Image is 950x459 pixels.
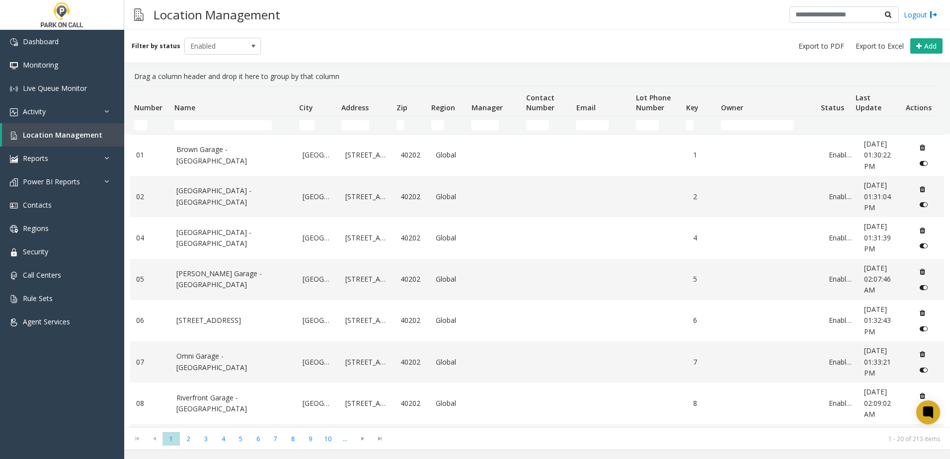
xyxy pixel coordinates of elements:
span: Page 7 [267,432,284,446]
span: Call Centers [23,270,61,280]
span: Page 3 [197,432,215,446]
a: Enabled [829,150,852,160]
td: Region Filter [427,116,467,134]
button: Disable [915,320,933,336]
a: 40202 [400,315,424,326]
a: Enabled [829,315,852,326]
span: Export to PDF [798,41,844,51]
button: Disable [915,238,933,254]
h3: Location Management [149,2,285,27]
img: 'icon' [10,202,18,210]
a: Global [436,357,464,368]
a: [GEOGRAPHIC_DATA] [303,398,333,409]
span: Key [686,103,699,112]
span: Contact Number [526,93,554,112]
td: Manager Filter [467,116,522,134]
a: 7 [693,357,716,368]
th: Status [817,86,852,116]
img: 'icon' [10,272,18,280]
a: 07 [136,357,164,368]
span: Enabled [185,38,245,54]
button: Delete [915,140,931,155]
span: City [299,103,313,112]
input: Address Filter [341,120,369,130]
span: [DATE] 02:09:02 AM [864,387,891,419]
img: logout [930,9,938,20]
span: Email [576,103,596,112]
td: Actions Filter [902,116,937,134]
button: Export to PDF [794,39,848,53]
span: Regions [23,224,49,233]
a: 4 [693,232,716,243]
td: Name Filter [170,116,295,134]
span: Agent Services [23,317,70,326]
button: Disable [915,362,933,378]
img: 'icon' [10,85,18,93]
a: 06 [136,315,164,326]
span: Security [23,247,48,256]
a: [GEOGRAPHIC_DATA] - [GEOGRAPHIC_DATA] [176,227,291,249]
button: Delete [915,305,931,321]
td: Address Filter [337,116,393,134]
span: Address [341,103,369,112]
a: [DATE] 01:31:39 PM [864,221,902,254]
span: Page 5 [232,432,249,446]
img: 'icon' [10,248,18,256]
span: Page 11 [336,432,354,446]
img: 'icon' [10,108,18,116]
td: Email Filter [572,116,632,134]
th: Actions [902,86,937,116]
button: Disable [915,197,933,213]
a: [STREET_ADDRESS] [176,315,291,326]
button: Export to Excel [852,39,908,53]
img: 'icon' [10,62,18,70]
a: 02 [136,191,164,202]
a: Enabled [829,191,852,202]
a: [GEOGRAPHIC_DATA] [303,150,333,160]
a: [STREET_ADDRESS] [345,398,389,409]
span: [DATE] 01:31:39 PM [864,222,891,253]
a: 40202 [400,274,424,285]
span: Location Management [23,130,102,140]
span: Region [431,103,455,112]
a: Enabled [829,398,852,409]
a: Global [436,150,464,160]
td: Number Filter [130,116,170,134]
span: Owner [721,103,743,112]
td: City Filter [295,116,337,134]
td: Contact Number Filter [522,116,572,134]
input: Zip Filter [396,120,404,130]
span: Dashboard [23,37,59,46]
img: 'icon' [10,295,18,303]
kendo-pager-info: 1 - 20 of 213 items [395,435,940,443]
a: 08 [136,398,164,409]
a: 40202 [400,232,424,243]
span: Go to the last page [371,432,389,446]
button: Delete [915,181,931,197]
span: Rule Sets [23,294,53,303]
label: Filter by status [132,42,180,51]
a: Global [436,398,464,409]
a: Brown Garage - [GEOGRAPHIC_DATA] [176,144,291,166]
input: Number Filter [134,120,147,130]
td: Last Update Filter [852,116,901,134]
button: Delete [915,223,931,238]
img: 'icon' [10,38,18,46]
span: Live Queue Monitor [23,83,87,93]
a: [DATE] 01:30:22 PM [864,139,902,172]
span: [DATE] 01:32:43 PM [864,305,891,336]
span: Power BI Reports [23,177,80,186]
a: Omni Garage - [GEOGRAPHIC_DATA] [176,351,291,373]
span: Reports [23,153,48,163]
a: Location Management [2,123,124,147]
a: Riverfront Garage - [GEOGRAPHIC_DATA] [176,392,291,415]
img: 'icon' [10,225,18,233]
a: 5 [693,274,716,285]
a: [GEOGRAPHIC_DATA] [303,232,333,243]
span: Go to the next page [356,435,369,443]
a: [DATE] 02:07:46 AM [864,263,902,296]
a: [GEOGRAPHIC_DATA] [303,315,333,326]
a: [STREET_ADDRESS] [345,357,389,368]
span: Export to Excel [856,41,904,51]
img: 'icon' [10,178,18,186]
